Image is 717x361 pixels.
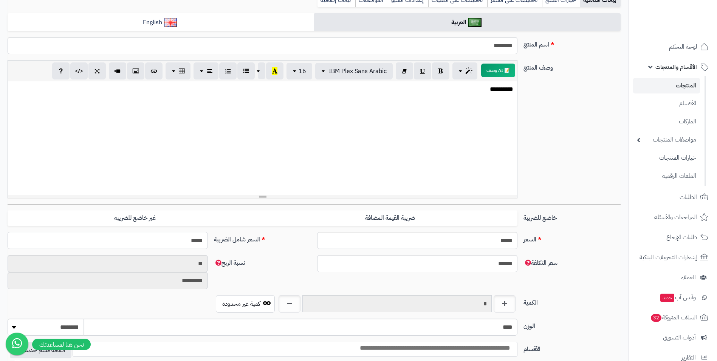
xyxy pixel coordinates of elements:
[633,308,712,327] a: السلات المتروكة32
[633,188,712,206] a: الطلبات
[8,210,262,226] label: غير خاضع للضريبه
[633,248,712,266] a: إشعارات التحويلات البنكية
[633,208,712,226] a: المراجعات والأسئلة
[314,13,621,32] a: العربية
[633,95,700,112] a: الأقسام
[10,342,71,358] button: اضافة قسم جديد
[633,78,700,93] a: المنتجات
[523,258,557,268] span: سعر التكلفة
[633,288,712,307] a: وآتس آبجديد
[663,332,696,343] span: أدوات التسويق
[666,232,697,243] span: طلبات الإرجاع
[655,62,697,72] span: الأقسام والمنتجات
[520,295,624,307] label: الكمية
[633,38,712,56] a: لوحة التحكم
[640,252,697,263] span: إشعارات التحويلات البنكية
[633,114,700,130] a: الماركات
[666,18,710,34] img: logo-2.png
[520,60,624,72] label: وصف المنتج
[263,210,517,226] label: ضريبة القيمة المضافة
[211,232,314,244] label: السعر شامل الضريبة
[8,13,314,32] a: English
[299,67,306,76] span: 16
[633,168,700,184] a: الملفات الرقمية
[164,18,177,27] img: English
[520,37,624,49] label: اسم المنتج
[660,294,674,302] span: جديد
[286,63,312,79] button: 16
[468,18,482,27] img: العربية
[680,192,697,202] span: الطلبات
[660,292,696,303] span: وآتس آب
[633,328,712,347] a: أدوات التسويق
[633,228,712,246] a: طلبات الإرجاع
[633,150,700,166] a: خيارات المنتجات
[520,342,624,354] label: الأقسام
[520,210,624,223] label: خاضع للضريبة
[315,63,393,79] button: IBM Plex Sans Arabic
[481,64,515,77] button: 📝 AI وصف
[681,272,696,283] span: العملاء
[214,258,245,268] span: نسبة الربح
[650,312,697,323] span: السلات المتروكة
[654,212,697,223] span: المراجعات والأسئلة
[520,319,624,331] label: الوزن
[651,313,662,322] span: 32
[669,42,697,52] span: لوحة التحكم
[520,232,624,244] label: السعر
[329,67,387,76] span: IBM Plex Sans Arabic
[633,132,700,148] a: مواصفات المنتجات
[633,268,712,286] a: العملاء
